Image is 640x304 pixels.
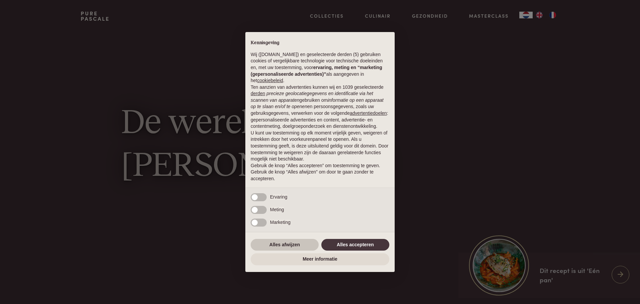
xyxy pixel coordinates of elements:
a: cookiebeleid [257,78,283,83]
em: informatie op een apparaat op te slaan en/of te openen [251,97,384,109]
span: Ervaring [270,194,287,200]
p: U kunt uw toestemming op elk moment vrijelijk geven, weigeren of intrekken door het voorkeurenpan... [251,130,389,163]
p: Gebruik de knop “Alles accepteren” om toestemming te geven. Gebruik de knop “Alles afwijzen” om d... [251,163,389,182]
p: Wij ([DOMAIN_NAME]) en geselecteerde derden (5) gebruiken cookies of vergelijkbare technologie vo... [251,51,389,84]
button: Alles accepteren [321,239,389,251]
p: Ten aanzien van advertenties kunnen wij en 1039 geselecteerde gebruiken om en persoonsgegevens, z... [251,84,389,130]
span: Meting [270,207,284,212]
button: Alles afwijzen [251,239,319,251]
span: Marketing [270,220,290,225]
strong: ervaring, meting en “marketing (gepersonaliseerde advertenties)” [251,65,382,77]
h2: Kennisgeving [251,40,389,46]
button: advertentiedoelen [350,110,387,117]
button: Meer informatie [251,253,389,265]
button: derden [251,90,265,97]
em: precieze geolocatiegegevens en identificatie via het scannen van apparaten [251,91,373,103]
